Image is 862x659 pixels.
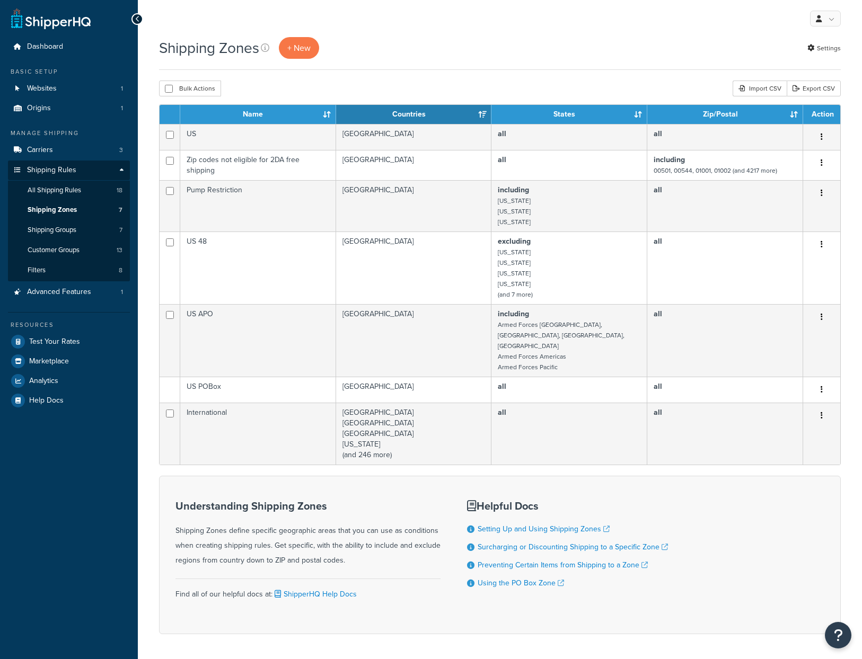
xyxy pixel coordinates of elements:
[8,181,130,200] li: All Shipping Rules
[8,261,130,280] li: Filters
[498,258,531,268] small: [US_STATE]
[498,154,506,165] b: all
[498,217,531,227] small: [US_STATE]
[8,181,130,200] a: All Shipping Rules 18
[8,352,130,371] a: Marketplace
[336,304,492,377] td: [GEOGRAPHIC_DATA]
[654,308,662,319] b: all
[287,42,311,54] span: + New
[121,288,123,297] span: 1
[336,105,492,124] th: Countries: activate to sort column ascending
[8,200,130,220] li: Shipping Zones
[478,559,648,571] a: Preventing Certain Items from Shipping to a Zone
[654,407,662,418] b: all
[498,407,506,418] b: all
[498,269,531,278] small: [US_STATE]
[180,304,336,377] td: US APO
[28,186,81,195] span: All Shipping Rules
[8,282,130,302] li: Advanced Features
[498,279,531,289] small: [US_STATE]
[336,231,492,304] td: [GEOGRAPHIC_DATA]
[478,523,610,535] a: Setting Up and Using Shipping Zones
[121,84,123,93] span: 1
[8,129,130,138] div: Manage Shipping
[654,184,662,195] b: all
[498,320,624,351] small: Armed Forces [GEOGRAPHIC_DATA], [GEOGRAPHIC_DATA], [GEOGRAPHIC_DATA], [GEOGRAPHIC_DATA]
[336,377,492,403] td: [GEOGRAPHIC_DATA]
[498,236,531,247] b: excluding
[159,38,259,58] h1: Shipping Zones
[28,206,77,215] span: Shipping Zones
[478,541,668,553] a: Surcharging or Discounting Shipping to a Specific Zone
[498,308,529,319] b: including
[8,79,130,99] a: Websites 1
[180,124,336,150] td: US
[29,337,80,346] span: Test Your Rates
[117,186,122,195] span: 18
[498,196,531,206] small: [US_STATE]
[29,396,64,405] span: Help Docs
[467,500,668,512] h3: Helpful Docs
[27,42,63,51] span: Dashboard
[279,37,319,59] a: + New
[8,140,130,160] a: Carriers 3
[654,154,685,165] b: including
[336,180,492,231] td: [GEOGRAPHIC_DATA]
[498,290,533,299] small: (and 7 more)
[8,67,130,76] div: Basic Setup
[654,166,777,175] small: 00501, 00544, 01001, 01002 (and 4217 more)
[8,371,130,390] a: Analytics
[28,246,80,255] span: Customer Groups
[27,288,91,297] span: Advanced Features
[28,266,46,275] span: Filters
[119,226,122,235] span: 7
[8,241,130,260] li: Customer Groups
[180,231,336,304] td: US 48
[498,207,531,216] small: [US_STATE]
[119,206,122,215] span: 7
[119,266,122,275] span: 8
[11,8,91,29] a: ShipperHQ Home
[8,161,130,281] li: Shipping Rules
[498,381,506,392] b: all
[159,81,221,96] button: Bulk Actions
[8,79,130,99] li: Websites
[8,391,130,410] a: Help Docs
[27,166,76,175] span: Shipping Rules
[654,381,662,392] b: all
[8,140,130,160] li: Carriers
[825,622,851,648] button: Open Resource Center
[8,161,130,180] a: Shipping Rules
[180,403,336,465] td: International
[8,320,130,329] div: Resources
[654,128,662,139] b: all
[8,282,130,302] a: Advanced Features 1
[8,261,130,280] a: Filters 8
[498,184,529,195] b: including
[8,99,130,118] li: Origins
[807,41,841,56] a: Settings
[803,105,840,124] th: Action
[121,104,123,113] span: 1
[336,403,492,465] td: [GEOGRAPHIC_DATA] [GEOGRAPHIC_DATA] [GEOGRAPHIC_DATA] [US_STATE] (and 246 more)
[8,332,130,351] a: Test Your Rates
[498,247,531,257] small: [US_STATE]
[478,577,564,589] a: Using the PO Box Zone
[27,84,57,93] span: Websites
[27,104,51,113] span: Origins
[498,352,566,361] small: Armed Forces Americas
[28,226,76,235] span: Shipping Groups
[8,220,130,240] li: Shipping Groups
[8,37,130,57] a: Dashboard
[498,362,558,372] small: Armed Forces Pacific
[733,81,787,96] div: Import CSV
[8,99,130,118] a: Origins 1
[180,105,336,124] th: Name: activate to sort column ascending
[180,150,336,180] td: Zip codes not eligible for 2DA free shipping
[272,589,357,600] a: ShipperHQ Help Docs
